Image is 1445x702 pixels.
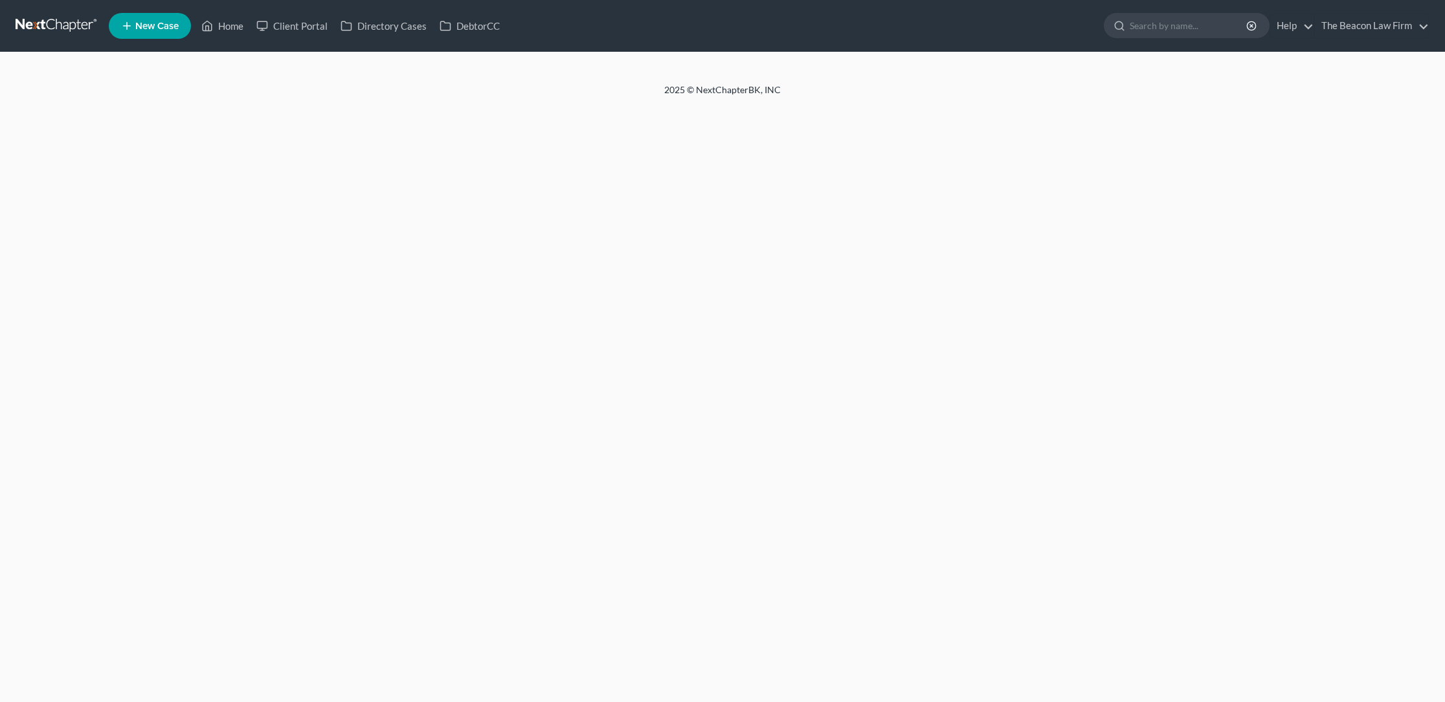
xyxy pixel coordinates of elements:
a: Home [195,14,250,38]
div: 2025 © NextChapterBK, INC [353,83,1092,107]
a: The Beacon Law Firm [1315,14,1429,38]
a: DebtorCC [433,14,506,38]
a: Directory Cases [334,14,433,38]
span: New Case [135,21,179,31]
a: Client Portal [250,14,334,38]
a: Help [1270,14,1314,38]
input: Search by name... [1130,14,1248,38]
